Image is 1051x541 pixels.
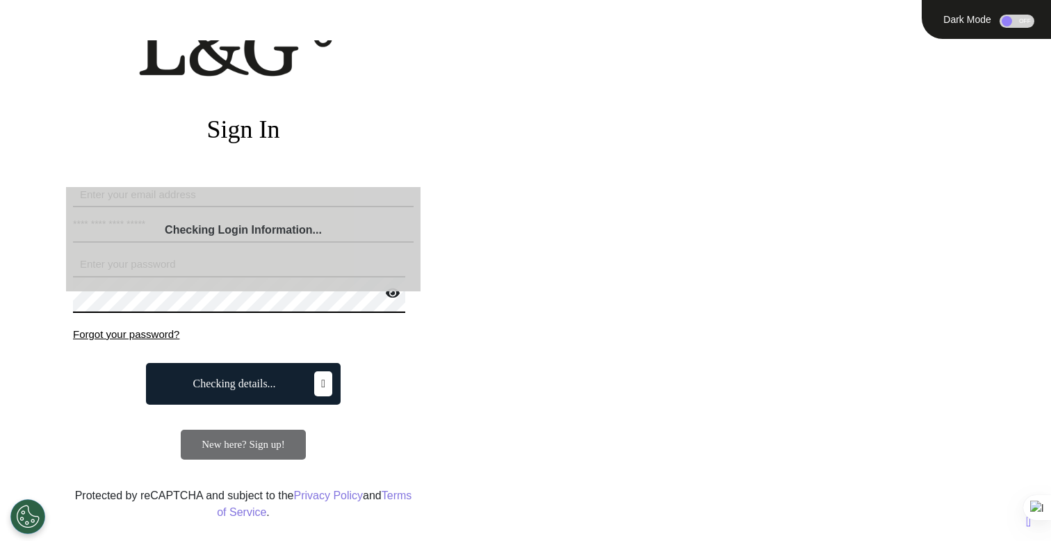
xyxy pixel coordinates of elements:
[66,222,421,239] div: Checking Login Information...
[293,490,363,501] a: Privacy Policy
[10,499,45,534] button: Open Preferences
[514,81,1051,121] div: EMPOWER.
[73,487,414,521] div: Protected by reCAPTCHA and subject to the and .
[73,115,414,145] h2: Sign In
[193,378,276,389] span: Checking details...
[217,490,412,518] a: Terms of Service
[514,40,1051,81] div: ENGAGE.
[73,328,179,340] span: Forgot your password?
[146,363,341,405] button: Checking details...
[514,121,1051,161] div: TRANSFORM.
[1000,15,1034,28] div: OFF
[938,15,996,24] div: Dark Mode
[202,439,285,450] span: New here? Sign up!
